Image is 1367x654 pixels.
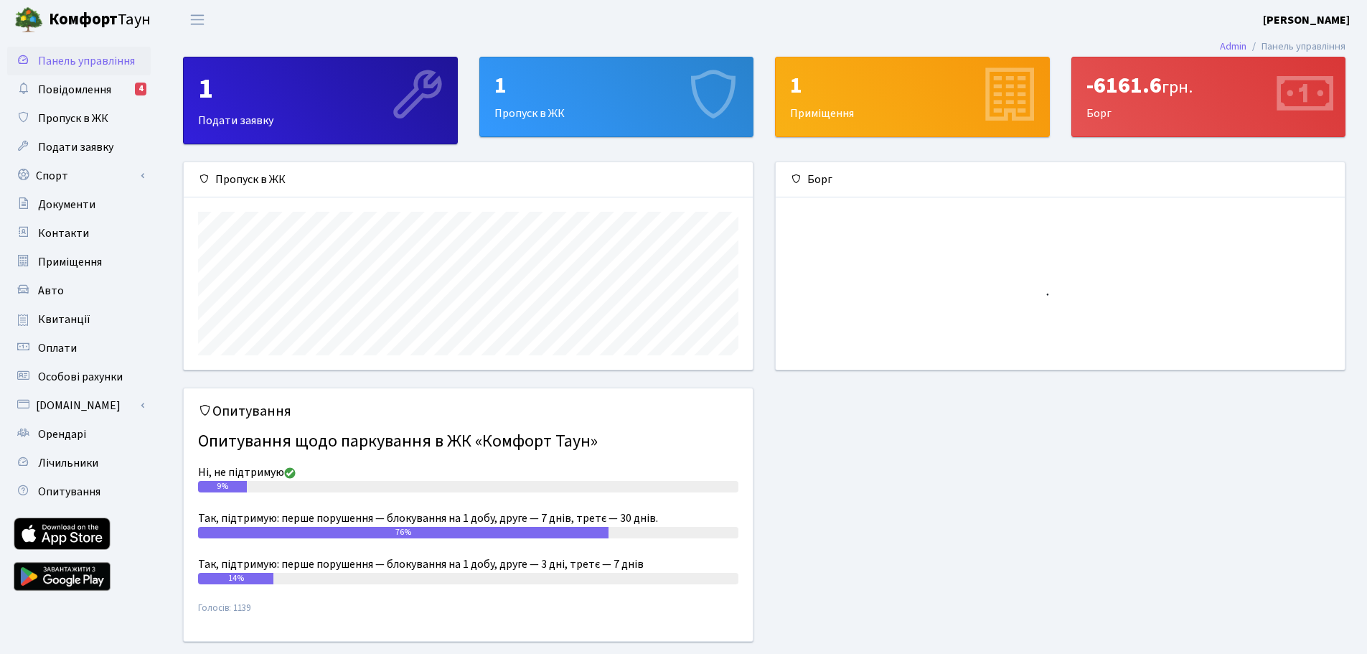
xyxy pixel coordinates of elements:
span: Орендарі [38,426,86,442]
span: Контакти [38,225,89,241]
a: Пропуск в ЖК [7,104,151,133]
li: Панель управління [1246,39,1345,55]
a: Лічильники [7,449,151,477]
a: Приміщення [7,248,151,276]
span: Пропуск в ЖК [38,111,108,126]
span: Документи [38,197,95,212]
div: -6161.6 [1086,72,1331,99]
a: 1Приміщення [775,57,1050,137]
a: Повідомлення4 [7,75,151,104]
div: 1 [494,72,739,99]
a: Авто [7,276,151,305]
span: Таун [49,8,151,32]
h5: Опитування [198,403,738,420]
div: Ні, не підтримую [198,464,738,481]
a: 1Пропуск в ЖК [479,57,754,137]
div: 14% [198,573,273,584]
span: грн. [1162,75,1193,100]
a: [PERSON_NAME] [1263,11,1350,29]
span: Авто [38,283,64,299]
span: Квитанції [38,312,90,327]
a: Оплати [7,334,151,363]
b: [PERSON_NAME] [1263,12,1350,28]
span: Особові рахунки [38,369,123,385]
a: Панель управління [7,47,151,75]
h4: Опитування щодо паркування в ЖК «Комфорт Таун» [198,426,738,458]
div: Борг [1072,57,1345,136]
small: Голосів: 1139 [198,602,738,627]
div: Пропуск в ЖК [480,57,753,136]
a: Admin [1220,39,1246,54]
a: Контакти [7,219,151,248]
div: Так, підтримую: перше порушення — блокування на 1 добу, друге — 3 дні, третє — 7 днів [198,556,738,573]
a: Спорт [7,162,151,190]
span: Лічильники [38,455,98,471]
a: Орендарі [7,420,151,449]
div: Борг [776,162,1345,197]
span: Оплати [38,340,77,356]
div: 9% [198,481,247,492]
div: Так, підтримую: перше порушення — блокування на 1 добу, друге — 7 днів, третє — 30 днів. [198,510,738,527]
a: Опитування [7,477,151,506]
div: 1 [198,72,443,106]
div: Подати заявку [184,57,457,144]
b: Комфорт [49,8,118,31]
button: Переключити навігацію [179,8,215,32]
span: Приміщення [38,254,102,270]
img: logo.png [14,6,43,34]
div: 1 [790,72,1035,99]
div: 76% [198,527,609,538]
span: Повідомлення [38,82,111,98]
span: Подати заявку [38,139,113,155]
div: 4 [135,83,146,95]
a: Особові рахунки [7,363,151,391]
div: Пропуск в ЖК [184,162,753,197]
span: Панель управління [38,53,135,69]
nav: breadcrumb [1198,32,1367,62]
a: [DOMAIN_NAME] [7,391,151,420]
a: Подати заявку [7,133,151,162]
div: Приміщення [776,57,1049,136]
a: Квитанції [7,305,151,334]
span: Опитування [38,484,100,500]
a: 1Подати заявку [183,57,458,144]
a: Документи [7,190,151,219]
